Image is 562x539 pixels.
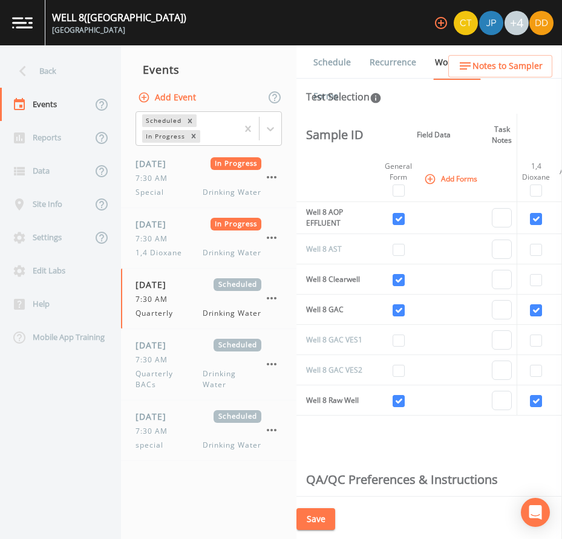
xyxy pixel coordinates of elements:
[121,329,296,400] a: [DATE]Scheduled7:30 AMQuarterly BACsDrinking Water
[448,55,552,77] button: Notes to Sampler
[422,169,482,189] button: Add Forms
[296,385,368,416] td: Well 8 Raw Well
[370,92,382,104] svg: In this section you'll be able to select the analytical test to run, based on the media type, and...
[52,25,186,36] div: [GEOGRAPHIC_DATA]
[505,11,529,35] div: +4
[121,148,296,208] a: [DATE]In Progress7:30 AMSpecialDrinking Water
[529,11,554,35] img: 7d98d358f95ebe5908e4de0cdde0c501
[380,114,487,156] th: Field Data
[211,218,262,230] span: In Progress
[121,54,296,85] div: Events
[136,426,175,437] span: 7:30 AM
[136,278,175,291] span: [DATE]
[296,114,368,156] th: Sample ID
[136,187,171,198] span: Special
[385,161,412,183] div: General Form
[312,45,353,79] a: Schedule
[52,10,186,25] div: WELL 8 ([GEOGRAPHIC_DATA])
[136,308,180,319] span: Quarterly
[214,339,261,351] span: Scheduled
[214,278,261,291] span: Scheduled
[296,202,368,234] td: Well 8 AOP EFFLUENT
[136,157,175,170] span: [DATE]
[136,339,175,351] span: [DATE]
[183,114,197,127] div: Remove Scheduled
[296,325,368,355] td: Well 8 GAC VES1
[142,130,187,143] div: In Progress
[136,354,175,365] span: 7:30 AM
[479,11,503,35] img: 41241ef155101aa6d92a04480b0d0000
[496,45,547,79] a: COC Details
[203,187,261,198] span: Drinking Water
[214,410,261,423] span: Scheduled
[479,11,504,35] div: Joshua gere Paul
[12,17,33,28] img: logo
[472,59,543,74] span: Notes to Sampler
[203,247,261,258] span: Drinking Water
[136,247,189,258] span: 1,4 Dioxane
[121,400,296,461] a: [DATE]Scheduled7:30 AMspecialDrinking Water
[136,294,175,305] span: 7:30 AM
[521,498,550,527] div: Open Intercom Messenger
[296,355,368,385] td: Well 8 GAC VES2
[203,308,261,319] span: Drinking Water
[136,440,171,451] span: special
[453,11,479,35] div: Chris Tobin
[203,440,261,451] span: Drinking Water
[136,173,175,184] span: 7:30 AM
[136,87,201,109] button: Add Event
[522,161,550,183] div: 1,4 Dioxane
[487,114,517,156] th: Task Notes
[433,45,481,80] a: Workscope
[136,368,203,390] span: Quarterly BACs
[296,264,368,295] td: Well 8 Clearwell
[136,234,175,244] span: 7:30 AM
[306,90,382,104] div: Test Selection
[121,269,296,329] a: [DATE]Scheduled7:30 AMQuarterlyDrinking Water
[296,508,335,531] button: Save
[296,295,368,325] td: Well 8 GAC
[312,79,340,113] a: Forms
[203,368,261,390] span: Drinking Water
[296,234,368,264] td: Well 8 AST
[136,410,175,423] span: [DATE]
[454,11,478,35] img: 7f2cab73c0e50dc3fbb7023805f649db
[136,218,175,230] span: [DATE]
[187,130,200,143] div: Remove In Progress
[368,45,418,79] a: Recurrence
[121,208,296,269] a: [DATE]In Progress7:30 AM1,4 DioxaneDrinking Water
[142,114,183,127] div: Scheduled
[211,157,262,170] span: In Progress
